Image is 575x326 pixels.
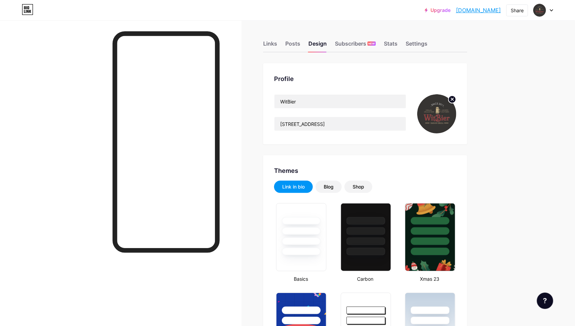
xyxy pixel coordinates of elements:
[339,275,392,282] div: Carbon
[282,183,305,190] div: Link in bio
[353,183,364,190] div: Shop
[406,39,427,52] div: Settings
[384,39,398,52] div: Stats
[274,166,456,175] div: Themes
[308,39,327,52] div: Design
[456,6,501,14] a: [DOMAIN_NAME]
[403,275,456,282] div: Xmas 23
[274,95,406,108] input: Name
[511,7,524,14] div: Share
[533,4,546,17] img: witbier
[274,74,456,83] div: Profile
[274,117,406,131] input: Bio
[324,183,334,190] div: Blog
[425,7,451,13] a: Upgrade
[335,39,376,52] div: Subscribers
[285,39,300,52] div: Posts
[369,42,375,46] span: NEW
[417,94,456,133] img: witbier
[263,39,277,52] div: Links
[274,275,327,282] div: Basics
